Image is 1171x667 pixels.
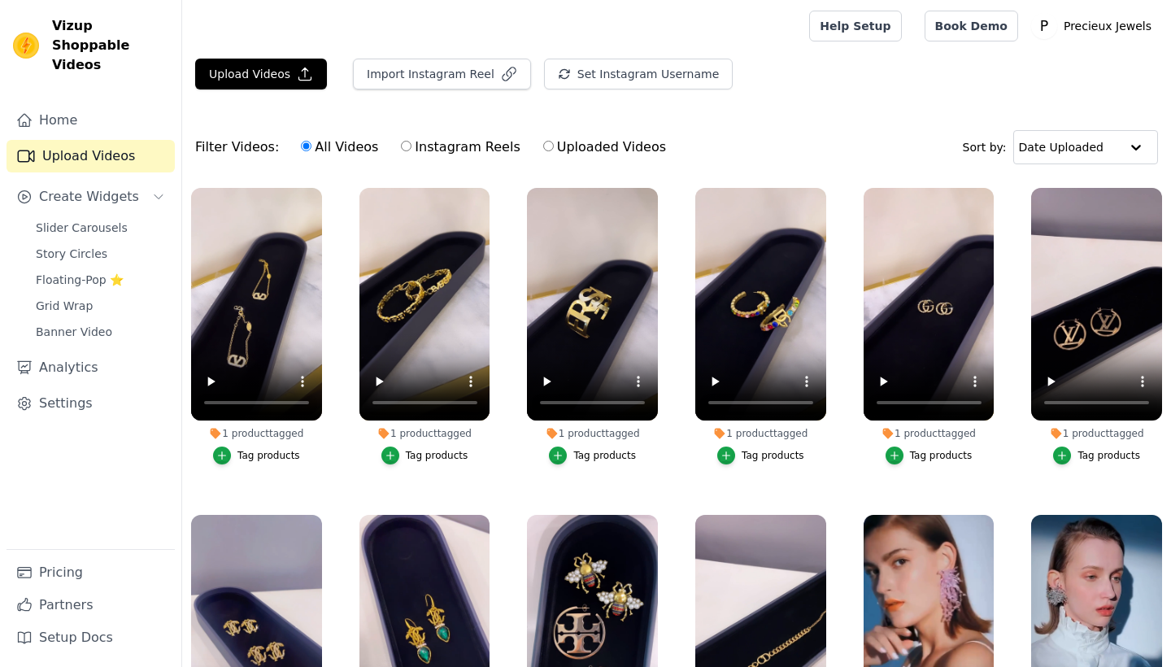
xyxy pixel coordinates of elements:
a: Banner Video [26,320,175,343]
div: 1 product tagged [359,427,490,440]
label: All Videos [300,137,379,158]
button: Tag products [549,447,636,464]
a: Grid Wrap [26,294,175,317]
div: Tag products [910,449,973,462]
button: Set Instagram Username [544,59,733,89]
a: Floating-Pop ⭐ [26,268,175,291]
span: Create Widgets [39,187,139,207]
span: Grid Wrap [36,298,93,314]
button: Tag products [717,447,804,464]
a: Partners [7,589,175,621]
a: Setup Docs [7,621,175,654]
input: Uploaded Videos [543,141,554,151]
div: Sort by: [963,130,1159,164]
a: Help Setup [809,11,901,41]
button: Upload Videos [195,59,327,89]
div: 1 product tagged [1031,427,1162,440]
div: Filter Videos: [195,129,675,166]
div: Tag products [237,449,300,462]
label: Uploaded Videos [542,137,667,158]
a: Analytics [7,351,175,384]
a: Slider Carousels [26,216,175,239]
button: P Precieux Jewels [1031,11,1158,41]
button: Tag products [886,447,973,464]
a: Pricing [7,556,175,589]
input: Instagram Reels [401,141,411,151]
div: Tag products [573,449,636,462]
a: Book Demo [925,11,1018,41]
div: 1 product tagged [191,427,322,440]
input: All Videos [301,141,311,151]
a: Upload Videos [7,140,175,172]
div: Tag products [406,449,468,462]
span: Banner Video [36,324,112,340]
span: Slider Carousels [36,220,128,236]
span: Vizup Shoppable Videos [52,16,168,75]
div: 1 product tagged [864,427,995,440]
button: Tag products [213,447,300,464]
div: Tag products [742,449,804,462]
text: P [1040,18,1048,34]
button: Tag products [1053,447,1140,464]
a: Story Circles [26,242,175,265]
a: Settings [7,387,175,420]
div: 1 product tagged [695,427,826,440]
p: Precieux Jewels [1057,11,1158,41]
label: Instagram Reels [400,137,520,158]
span: Story Circles [36,246,107,262]
a: Home [7,104,175,137]
span: Floating-Pop ⭐ [36,272,124,288]
button: Tag products [381,447,468,464]
div: Tag products [1077,449,1140,462]
div: 1 product tagged [527,427,658,440]
button: Create Widgets [7,181,175,213]
button: Import Instagram Reel [353,59,531,89]
img: Vizup [13,33,39,59]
